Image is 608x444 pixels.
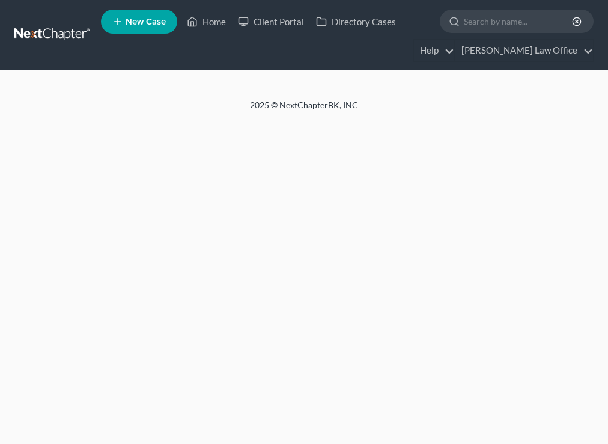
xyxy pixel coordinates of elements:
a: Home [181,11,232,32]
span: New Case [126,17,166,26]
a: Directory Cases [310,11,402,32]
input: Search by name... [464,10,574,32]
a: [PERSON_NAME] Law Office [455,40,593,61]
a: Client Portal [232,11,310,32]
div: 2025 © NextChapterBK, INC [16,99,592,121]
a: Help [414,40,454,61]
